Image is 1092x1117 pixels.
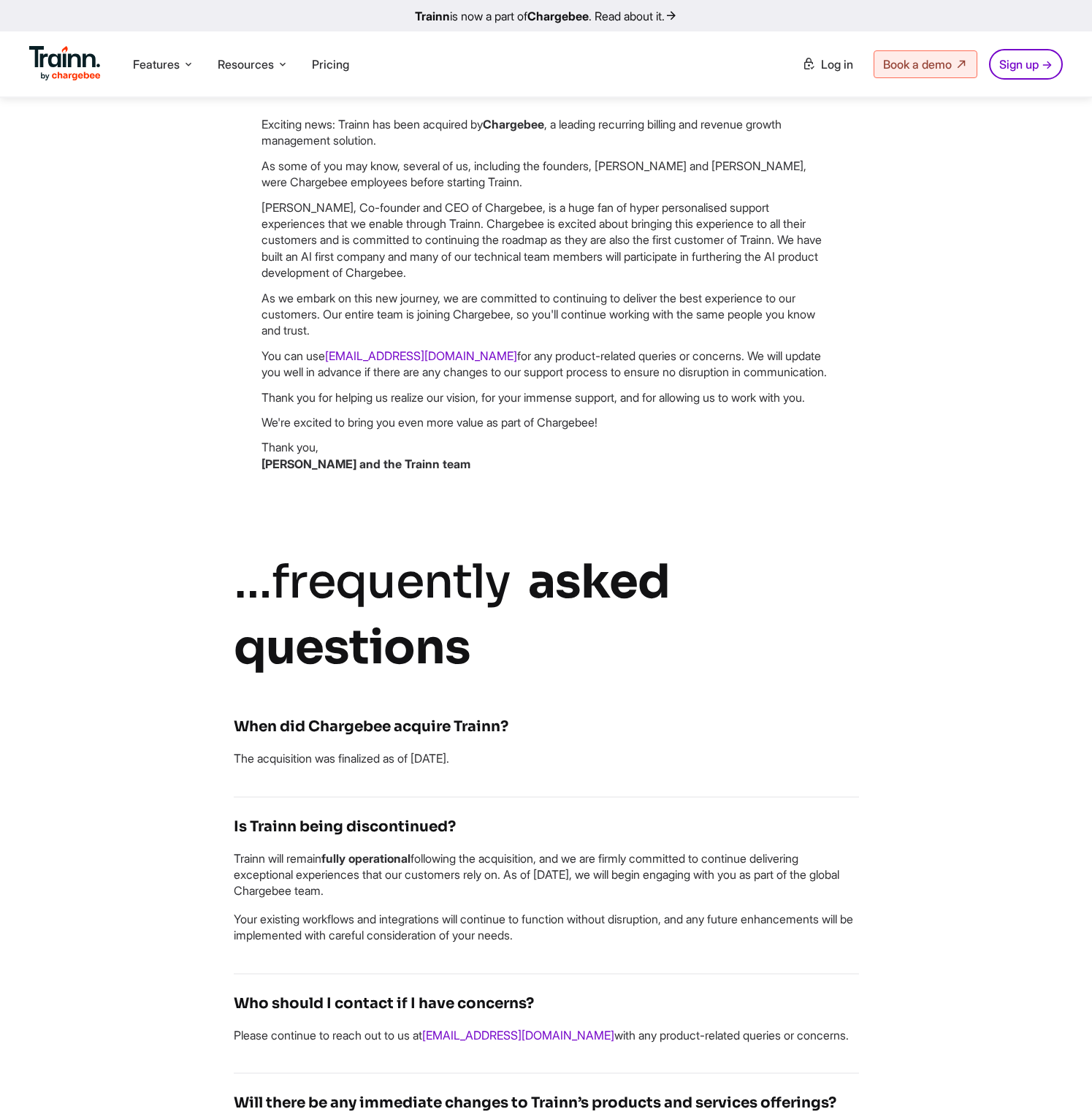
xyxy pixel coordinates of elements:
p: [PERSON_NAME], Co-founder and CEO of Chargebee, is a huge fan of hyper personalised support exper... [261,199,831,281]
a: Pricing [312,57,349,72]
p: Your existing workflows and integrations will continue to function without disruption, and any fu... [234,911,859,944]
h4: Is Trainn being discontinued? [234,815,859,839]
a: [EMAIL_ADDRESS][DOMAIN_NAME] [325,348,517,363]
b: Chargebee [527,9,589,23]
i: frequently [272,552,511,611]
p: As some of you may know, several of us, including the founders, [PERSON_NAME] and [PERSON_NAME], ... [261,158,831,191]
p: We're excited to bring you even more value as part of Chargebee! [261,414,831,430]
p: The acquisition was finalized as of [DATE]. [234,750,859,766]
img: Trainn Logo [29,46,101,81]
a: [EMAIL_ADDRESS][DOMAIN_NAME] [422,1028,614,1042]
h4: Who should I contact if I have concerns? [234,992,859,1015]
span: Resources [218,56,274,72]
p: Exciting news: Trainn has been acquired by , a leading recurring billing and revenue growth manag... [261,116,831,149]
b: Chargebee [483,117,544,131]
p: Thank you, [261,439,831,472]
a: Log in [793,51,862,77]
h4: When did Chargebee acquire Trainn? [234,715,859,739]
div: … [234,549,859,680]
b: Trainn [415,9,450,23]
iframe: Chat Widget [1019,1047,1092,1117]
p: Trainn will remain following the acquisition, and we are firmly committed to continue delivering ... [234,850,859,899]
p: Thank you for helping us realize our vision, for your immense support, and for allowing us to wor... [261,389,831,405]
h4: Will there be any immediate changes to Trainn’s products and services offerings? [234,1091,859,1115]
span: Book a demo [883,57,952,72]
b: [PERSON_NAME] and the Trainn team [261,457,470,471]
a: Sign up → [989,49,1063,80]
p: As we embark on this new journey, we are committed to continuing to deliver the best experience t... [261,290,831,339]
span: Features [133,56,180,72]
a: Book a demo [874,50,977,78]
b: asked questions [234,552,670,677]
p: Please continue to reach out to us at with any product-related queries or concerns. [234,1027,859,1043]
span: Log in [821,57,853,72]
b: fully operational [321,851,411,866]
p: You can use for any product-related queries or concerns. We will update you well in advance if th... [261,348,831,381]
